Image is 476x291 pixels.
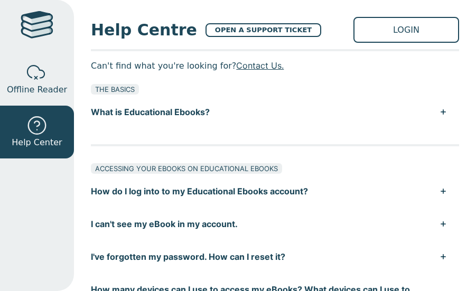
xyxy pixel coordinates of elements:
[91,240,459,273] button: I've forgotten my password. How can I reset it?
[7,83,67,96] span: Offline Reader
[91,84,139,95] div: THE BASICS
[206,23,321,37] a: OPEN A SUPPORT TICKET
[91,163,282,174] div: ACCESSING YOUR EBOOKS ON EDUCATIONAL EBOOKS
[236,60,284,71] a: Contact Us.
[12,136,62,149] span: Help Center
[91,208,459,240] button: I can't see my eBook in my account.
[91,58,459,73] p: Can't find what you're looking for?
[91,96,459,128] button: What is Educational Ebooks?
[91,175,459,208] button: How do I log into to my Educational Ebooks account?
[91,18,197,42] span: Help Centre
[353,17,459,43] a: LOGIN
